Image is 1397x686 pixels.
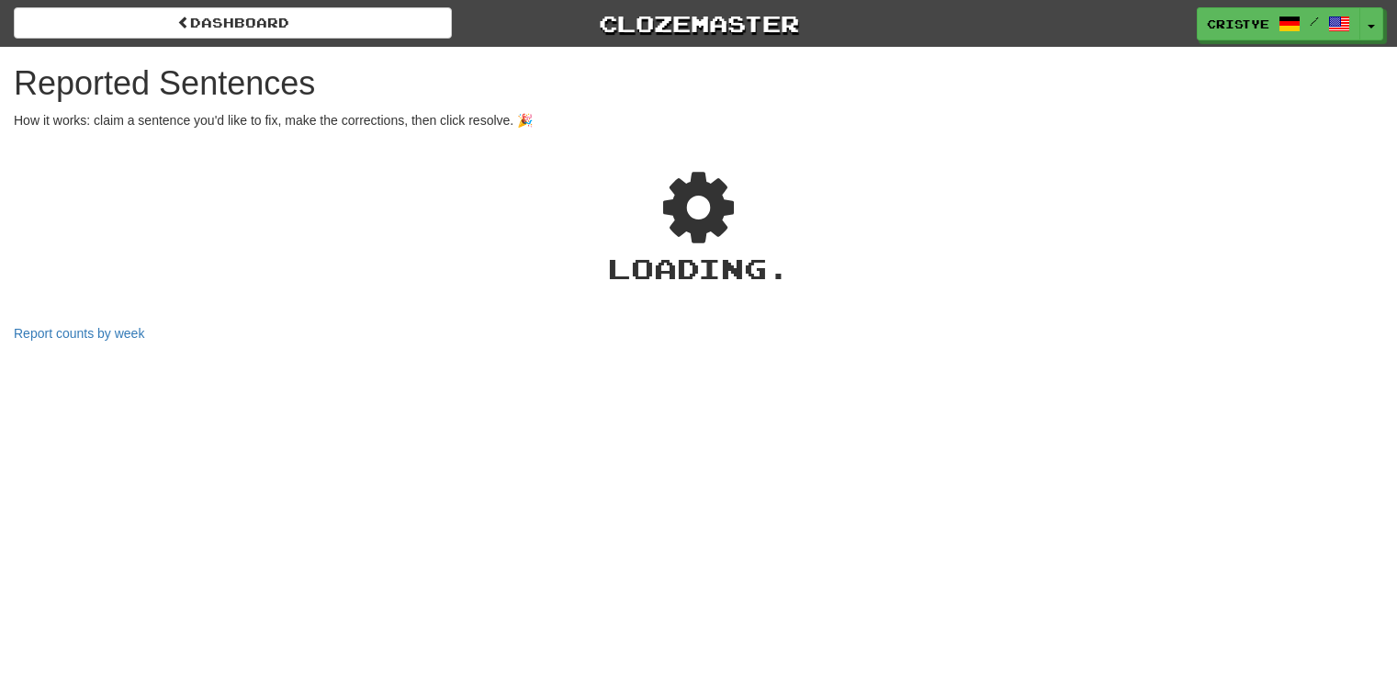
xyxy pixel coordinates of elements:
[1207,16,1269,32] span: cristye
[1197,7,1360,40] a: cristye /
[14,7,452,39] a: Dashboard
[14,111,1383,129] p: How it works: claim a sentence you'd like to fix, make the corrections, then click resolve. 🎉
[14,249,1383,288] div: Loading .
[14,65,1383,102] h1: Reported Sentences
[1310,15,1319,28] span: /
[479,7,918,39] a: Clozemaster
[14,326,144,341] a: Report counts by week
